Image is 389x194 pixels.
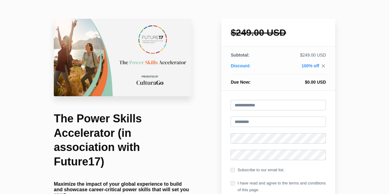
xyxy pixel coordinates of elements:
[231,74,272,85] th: Due Now:
[231,181,235,185] input: I have read and agree to the terms and conditions of this page.
[231,167,284,173] label: Subscribe to our email list.
[272,52,326,63] td: $249.00 USD
[319,63,326,70] a: close
[231,168,235,172] input: Subscribe to our email list.
[231,53,249,57] span: Subtotal:
[231,180,326,193] label: I have read and agree to the terms and conditions of this page.
[54,19,192,96] img: 5725223-bfe-57ec-72d2-2a4cf55c0c42_F17_.png
[301,63,319,68] span: 100% off
[305,80,326,85] span: $0.00 USD
[231,63,272,74] th: Discount:
[54,112,192,169] h1: The Power Skills Accelerator (in association with Future17)
[231,28,326,37] h1: $249.00 USD
[321,63,326,69] i: close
